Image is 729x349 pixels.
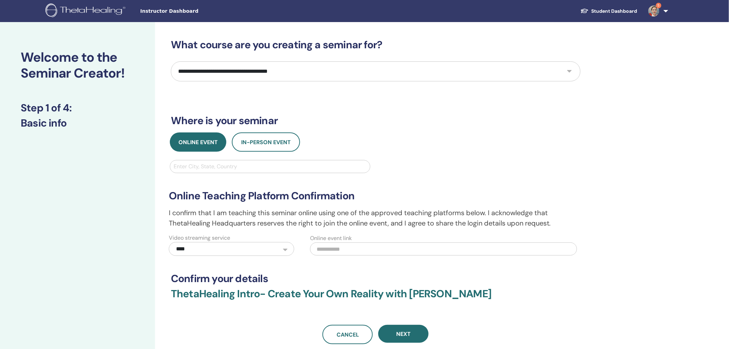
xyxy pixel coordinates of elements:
p: I confirm that I am teaching this seminar online using one of the approved teaching platforms bel... [169,208,583,228]
span: Online Event [178,139,218,146]
h3: Step 1 of 4 : [21,102,134,114]
button: In-Person Event [232,132,300,152]
h3: ThetaHealing Intro- Create Your Own Reality with [PERSON_NAME] [171,288,581,308]
h3: Online Teaching Platform Confirmation [169,190,583,202]
img: logo.png [45,3,128,19]
label: Online event link [310,234,352,242]
span: Next [396,330,411,338]
span: Cancel [337,331,359,338]
h3: Where is your seminar [171,114,581,127]
h3: Basic info [21,117,134,129]
button: Next [378,325,429,343]
img: graduation-cap-white.svg [581,8,589,14]
h2: Welcome to the Seminar Creator! [21,50,134,81]
span: In-Person Event [241,139,291,146]
a: Student Dashboard [575,5,643,18]
span: Instructor Dashboard [140,8,244,15]
a: Cancel [322,325,373,344]
h3: What course are you creating a seminar for? [171,39,581,51]
label: Video streaming service [169,234,230,242]
span: 5 [656,3,661,8]
h3: Confirm your details [171,272,581,285]
button: Online Event [170,132,226,152]
img: default.jpg [648,6,659,17]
